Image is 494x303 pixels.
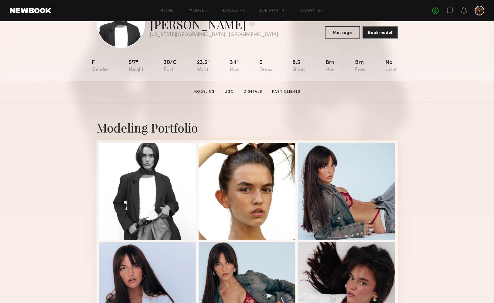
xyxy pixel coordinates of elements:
[355,60,365,72] div: Brn
[222,9,245,13] a: Requests
[197,60,210,72] div: 23.5"
[260,9,285,13] a: Job Posts
[385,60,397,72] div: No
[299,9,323,13] a: Favorites
[150,16,278,32] div: [PERSON_NAME]
[160,9,174,13] a: Home
[325,26,360,39] button: Message
[164,60,177,72] div: 30/c
[129,60,143,72] div: 5'7"
[325,60,335,72] div: Brn
[363,26,398,39] button: Book model
[292,60,305,72] div: 8.5
[191,89,217,95] a: Modeling
[189,9,207,13] a: Models
[92,60,109,72] div: F
[150,32,278,38] div: [US_STATE][GEOGRAPHIC_DATA] , [GEOGRAPHIC_DATA]
[97,120,398,136] div: Modeling Portfolio
[241,89,265,95] a: Digitals
[259,60,272,72] div: 0
[230,60,239,72] div: 34"
[222,89,236,95] a: UGC
[270,89,303,95] a: Past Clients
